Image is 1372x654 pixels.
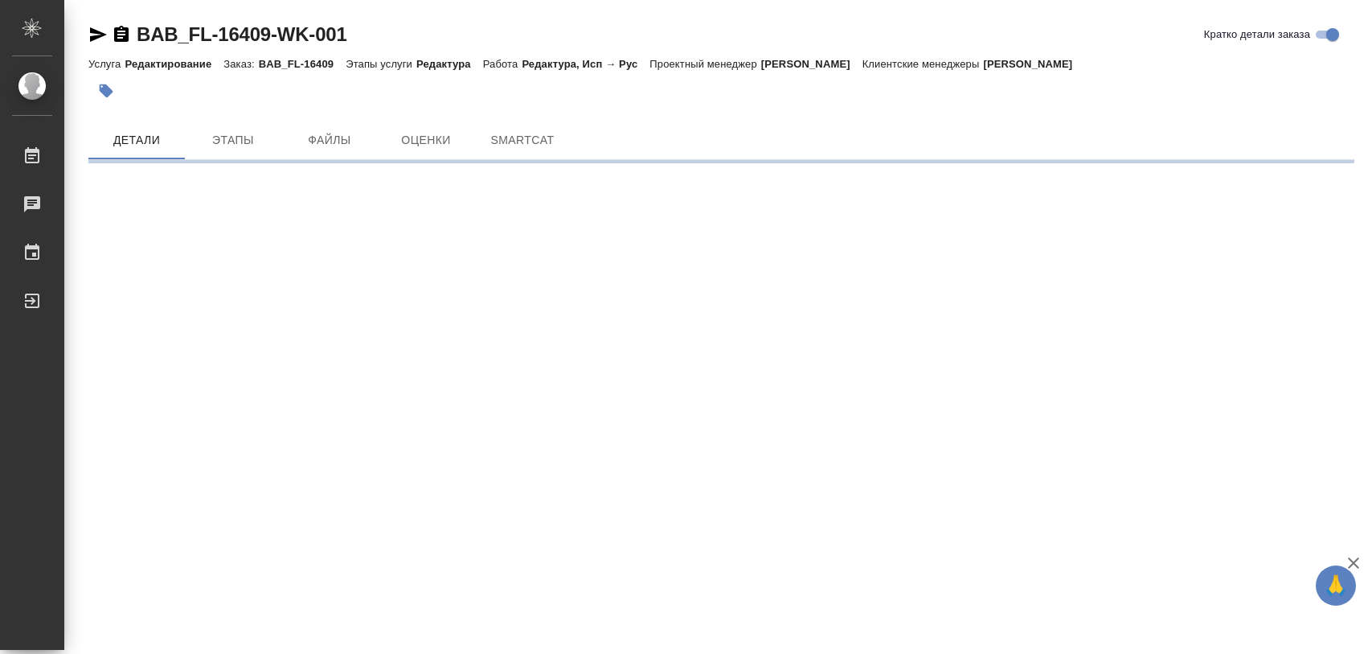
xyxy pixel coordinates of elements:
[1322,569,1349,603] span: 🙏
[522,58,649,70] p: Редактура, Исп → Рус
[259,58,346,70] p: BAB_FL-16409
[983,58,1084,70] p: [PERSON_NAME]
[98,130,175,150] span: Детали
[862,58,984,70] p: Клиентские менеджеры
[484,130,561,150] span: SmartCat
[125,58,223,70] p: Редактирование
[291,130,368,150] span: Файлы
[346,58,416,70] p: Этапы услуги
[112,25,131,44] button: Скопировать ссылку
[483,58,522,70] p: Работа
[649,58,760,70] p: Проектный менеджер
[1204,27,1310,43] span: Кратко детали заказа
[761,58,862,70] p: [PERSON_NAME]
[88,25,108,44] button: Скопировать ссылку для ЯМессенджера
[387,130,465,150] span: Оценки
[195,130,272,150] span: Этапы
[223,58,258,70] p: Заказ:
[1316,566,1356,606] button: 🙏
[416,58,483,70] p: Редактура
[137,23,347,45] a: BAB_FL-16409-WK-001
[88,58,125,70] p: Услуга
[88,73,124,109] button: Добавить тэг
